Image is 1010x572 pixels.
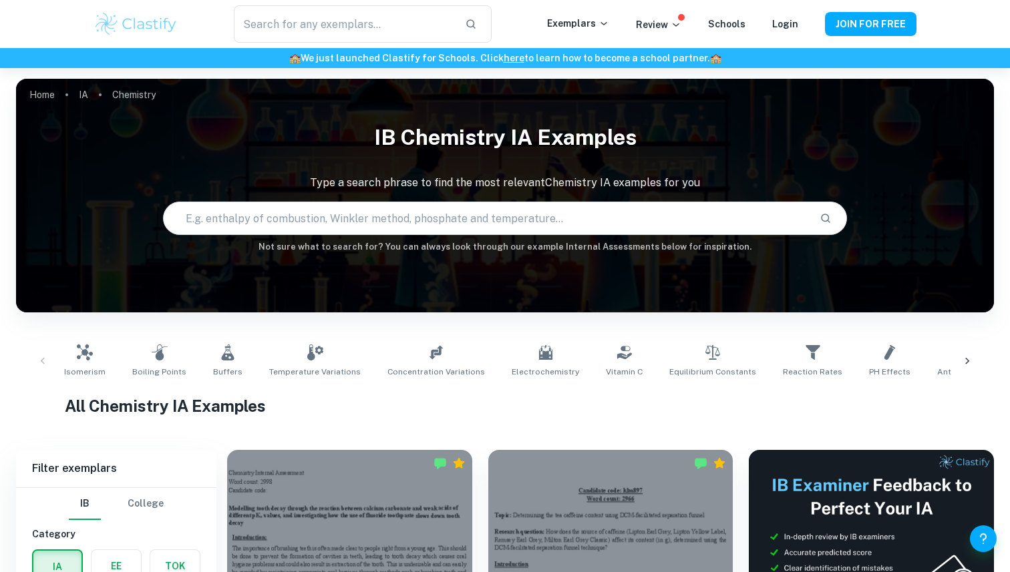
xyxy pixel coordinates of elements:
div: Premium [713,457,726,470]
a: Schools [708,19,745,29]
span: Isomerism [64,366,106,378]
span: Reaction Rates [783,366,842,378]
span: Buffers [213,366,242,378]
span: Electrochemistry [512,366,579,378]
h6: Category [32,527,200,541]
img: Marked [694,457,707,470]
span: 🏫 [710,53,721,63]
div: Premium [452,457,466,470]
a: Login [772,19,798,29]
img: Marked [434,457,447,470]
a: Home [29,85,55,104]
span: Concentration Variations [387,366,485,378]
h6: Not sure what to search for? You can always look through our example Internal Assessments below f... [16,240,994,254]
button: JOIN FOR FREE [825,12,916,36]
h1: IB Chemistry IA examples [16,116,994,159]
span: Boiling Points [132,366,186,378]
p: Type a search phrase to find the most relevant Chemistry IA examples for you [16,175,994,191]
span: Temperature Variations [269,366,361,378]
button: Help and Feedback [970,525,997,552]
input: Search for any exemplars... [234,5,454,43]
p: Review [636,17,681,32]
button: Search [814,207,837,230]
button: IB [69,488,101,520]
h1: All Chemistry IA Examples [65,394,945,418]
span: Vitamin C [606,366,643,378]
h6: We just launched Clastify for Schools. Click to learn how to become a school partner. [3,51,1007,65]
p: Chemistry [112,87,156,102]
div: Filter type choice [69,488,164,520]
a: here [504,53,524,63]
button: College [128,488,164,520]
input: E.g. enthalpy of combustion, Winkler method, phosphate and temperature... [164,200,810,237]
span: pH Effects [869,366,910,378]
span: 🏫 [289,53,301,63]
p: Exemplars [547,16,609,31]
a: IA [79,85,88,104]
span: Equilibrium Constants [669,366,756,378]
img: Clastify logo [94,11,178,37]
h6: Filter exemplars [16,450,216,487]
